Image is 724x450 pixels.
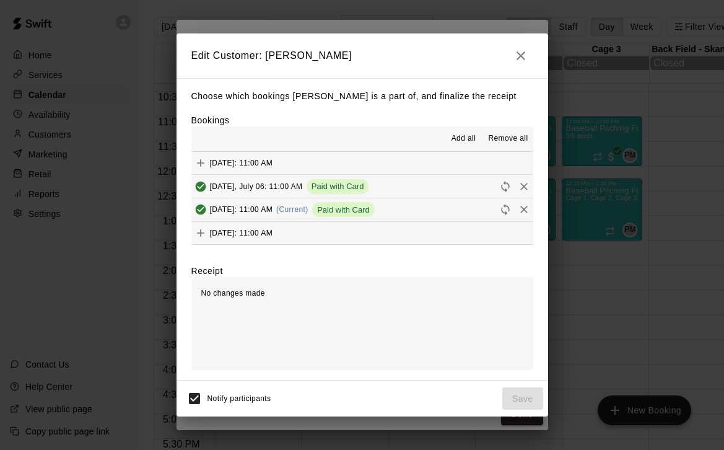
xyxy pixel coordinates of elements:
[210,182,303,190] span: [DATE], July 06: 11:00 AM
[191,115,230,125] label: Bookings
[191,152,533,175] button: Add[DATE]: 11:00 AM
[443,129,483,149] button: Add all
[307,182,369,191] span: Paid with Card
[515,205,533,214] span: Remove
[191,198,533,221] button: Added & Paid[DATE]: 11:00 AM(Current)Paid with CardRescheduleRemove
[276,205,308,214] span: (Current)
[201,289,265,298] span: No changes made
[191,175,533,198] button: Added & Paid[DATE], July 06: 11:00 AMPaid with CardRescheduleRemove
[191,228,210,237] span: Add
[496,181,515,190] span: Reschedule
[207,394,271,403] span: Notify participants
[488,133,528,145] span: Remove all
[191,177,210,196] button: Added & Paid
[210,159,273,167] span: [DATE]: 11:00 AM
[210,205,273,214] span: [DATE]: 11:00 AM
[191,89,533,104] p: Choose which bookings [PERSON_NAME] is a part of, and finalize the receipt
[210,229,273,237] span: [DATE]: 11:00 AM
[191,265,223,277] label: Receipt
[515,181,533,190] span: Remove
[191,222,533,245] button: Add[DATE]: 11:00 AM
[451,133,476,145] span: Add all
[191,200,210,219] button: Added & Paid
[496,205,515,214] span: Reschedule
[483,129,533,149] button: Remove all
[177,33,548,78] h2: Edit Customer: [PERSON_NAME]
[191,158,210,167] span: Add
[312,205,375,214] span: Paid with Card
